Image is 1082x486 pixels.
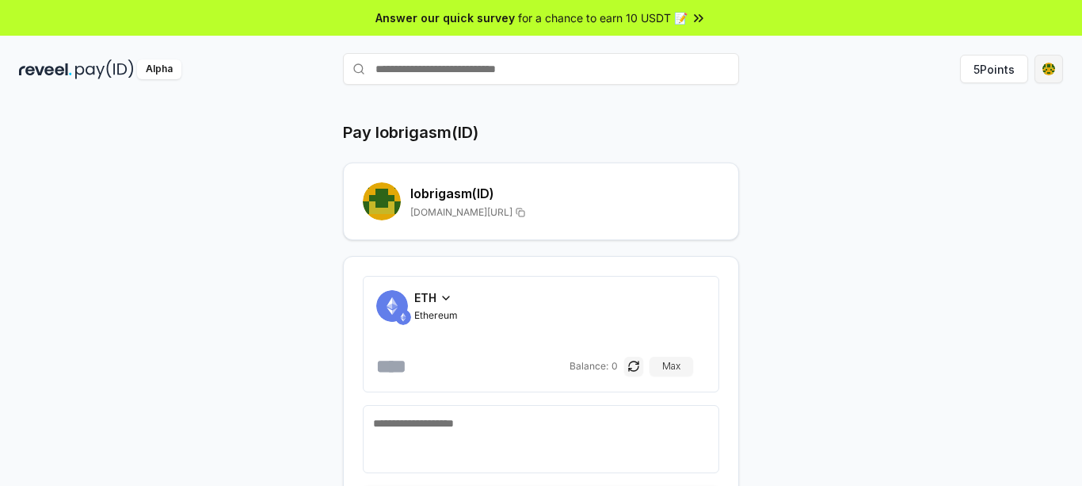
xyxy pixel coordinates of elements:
[137,59,181,79] div: Alpha
[19,59,72,79] img: reveel_dark
[570,360,608,373] span: Balance:
[518,10,688,26] span: for a chance to earn 10 USDT 📝
[75,59,134,79] img: pay_id
[395,309,411,325] img: ETH.svg
[410,206,512,219] span: [DOMAIN_NAME][URL]
[414,309,458,322] span: Ethereum
[611,360,618,373] span: 0
[410,184,719,203] h2: lobrigasm (ID)
[650,357,693,376] button: Max
[375,10,515,26] span: Answer our quick survey
[960,55,1028,83] button: 5Points
[343,121,478,144] h1: Pay lobrigasm(ID)
[414,289,436,306] span: ETH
